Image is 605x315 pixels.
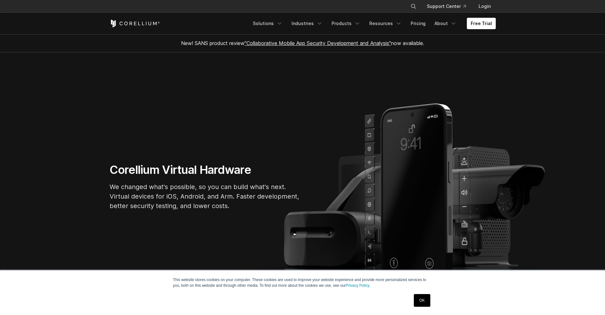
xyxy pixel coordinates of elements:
h1: Corellium Virtual Hardware [110,163,300,177]
a: Support Center [422,1,471,12]
a: Resources [366,18,406,29]
p: This website stores cookies on your computer. These cookies are used to improve your website expe... [173,277,432,288]
p: We changed what's possible, so you can build what's next. Virtual devices for iOS, Android, and A... [110,182,300,211]
div: Navigation Menu [249,18,496,29]
span: New! SANS product review now available. [181,40,424,46]
a: Login [474,1,496,12]
a: Free Trial [467,18,496,29]
a: OK [414,294,430,307]
a: Industries [288,18,326,29]
a: Solutions [249,18,286,29]
a: Pricing [407,18,429,29]
a: Corellium Home [110,20,160,27]
a: About [431,18,460,29]
a: Privacy Policy. [346,283,370,288]
div: Navigation Menu [403,1,496,12]
a: Products [328,18,364,29]
a: "Collaborative Mobile App Security Development and Analysis" [245,40,391,46]
button: Search [408,1,419,12]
